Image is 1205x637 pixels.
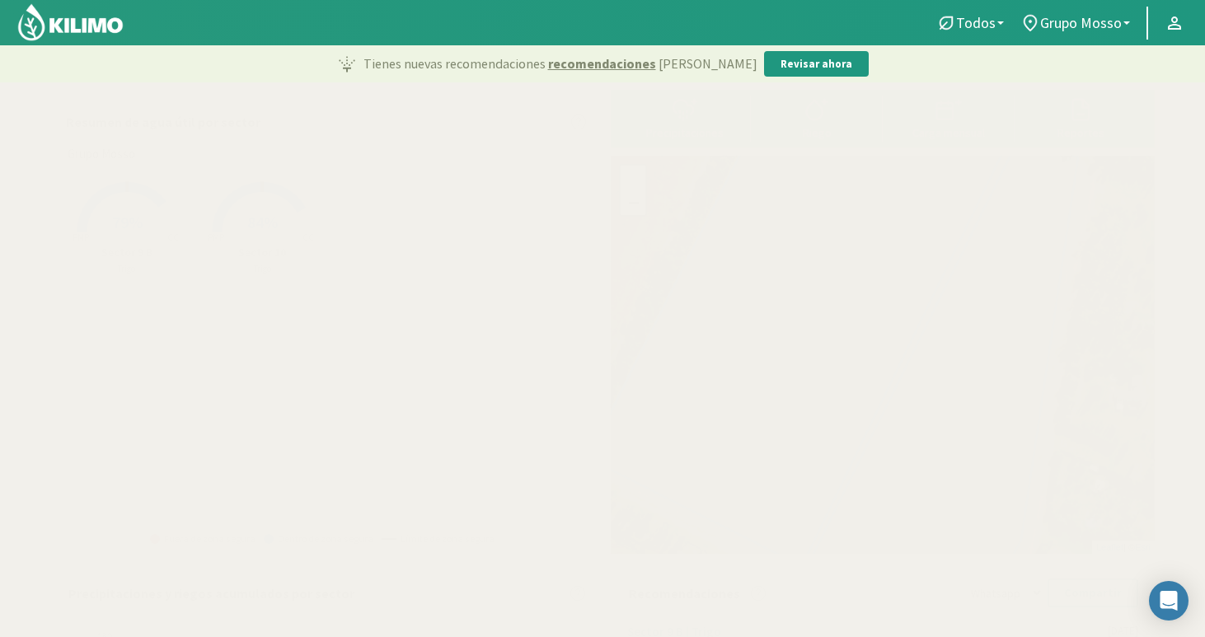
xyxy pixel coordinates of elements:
p: Precipitaciones y riegos acumulados por sector [68,583,354,603]
p: Trigo [195,262,331,276]
span: 79% [112,212,143,232]
p: Tienes nuevas recomendaciones [363,54,757,73]
button: Riego [751,96,883,139]
a: Esri [1135,542,1151,552]
tspan: PMP [73,232,89,243]
tspan: CC [303,232,315,243]
span: Fuera de zona segura [150,533,256,545]
div: Reportes [1020,127,1142,138]
span: recomendaciones [548,54,656,73]
p: Trigo [59,262,195,276]
span: Grupo Mosso [1040,14,1122,31]
p: Recomendaciones [629,583,740,603]
span: Todos [956,14,996,31]
p: Sector 9 B [59,244,195,261]
button: Revisar ahora [764,51,869,77]
span: Grupo Mosso [68,145,135,164]
div: Riego [756,127,878,138]
tspan: CC [167,232,179,243]
p: Sector 10 [195,244,331,261]
div: Carga mensual [888,127,1010,138]
button: Precipitaciones [619,96,751,139]
div: | © [1092,541,1155,555]
div: Precipitaciones [624,127,746,138]
button: Compartir [1048,578,1138,607]
span: Dentro de zona segura [264,533,373,545]
a: Zoom in [621,166,645,190]
div: Open Intercom Messenger [1149,581,1189,621]
span: 84% [247,212,278,232]
img: Kilimo [16,2,124,42]
p: Revisar ahora [781,56,852,73]
p: Compartir [1064,583,1122,602]
span: [PERSON_NAME] [659,54,757,73]
a: Zoom out [621,190,645,215]
button: Carga mensual [883,96,1015,139]
tspan: PMP [208,232,224,243]
a: Leaflet [1096,542,1123,552]
p: Resumen de agua útil por sector [66,112,260,132]
button: Reportes [1015,96,1146,139]
span: Límite de zona segura [382,533,495,545]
